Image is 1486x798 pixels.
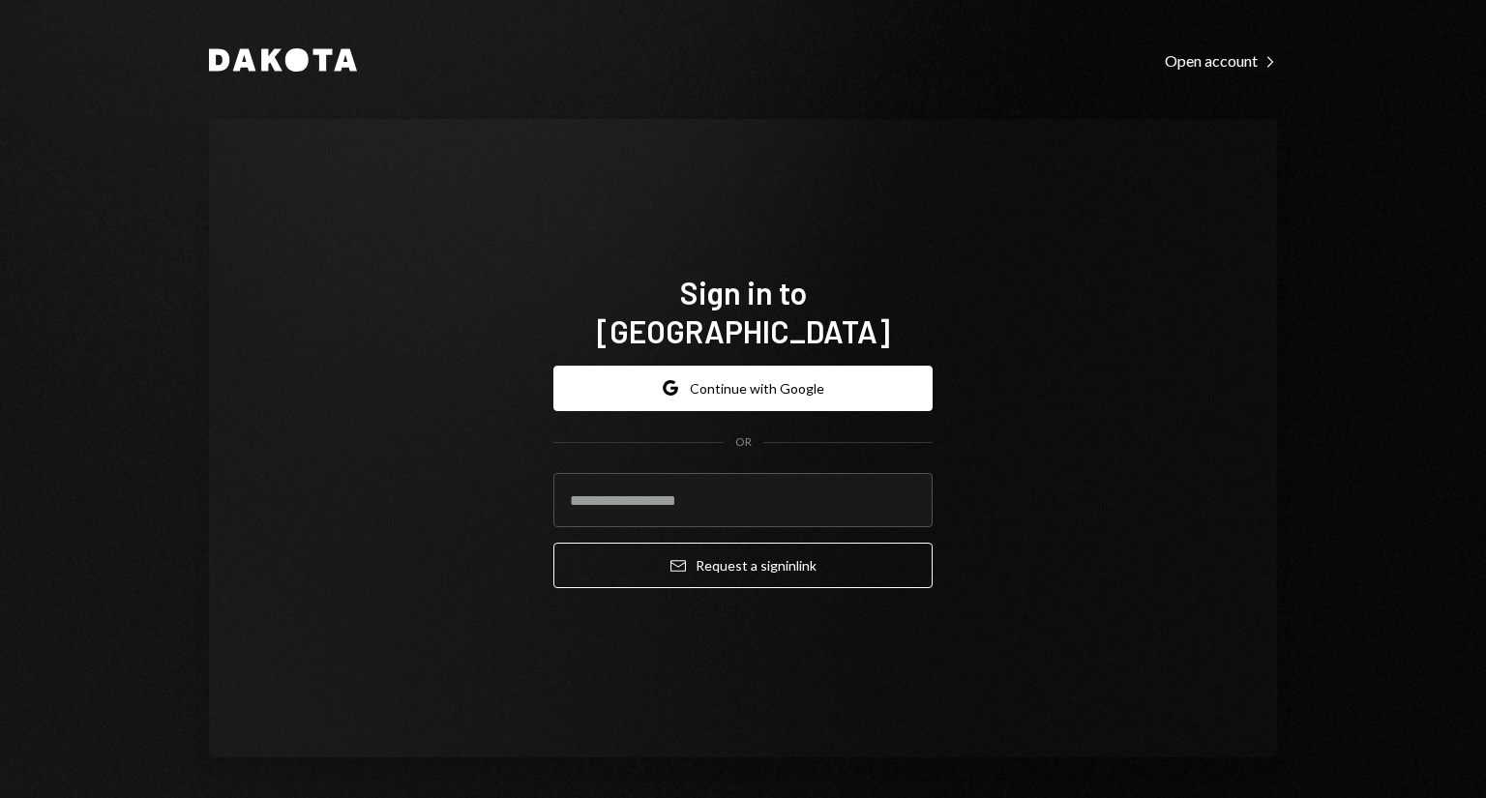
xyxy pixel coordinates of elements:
h1: Sign in to [GEOGRAPHIC_DATA] [553,273,933,350]
button: Request a signinlink [553,543,933,588]
a: Open account [1165,49,1277,71]
div: Open account [1165,51,1277,71]
button: Continue with Google [553,366,933,411]
div: OR [735,434,752,451]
